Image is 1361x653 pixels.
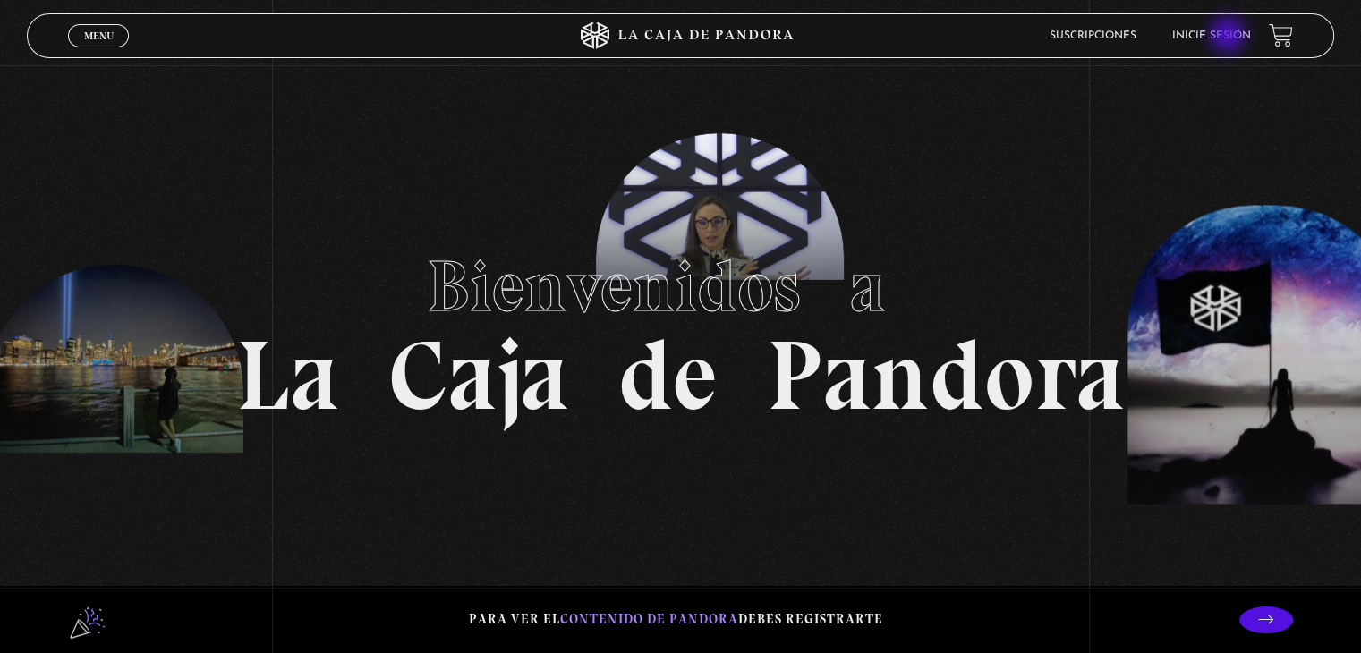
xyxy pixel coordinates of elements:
p: Para ver el debes registrarte [469,607,883,632]
span: contenido de Pandora [560,611,738,627]
a: Inicie sesión [1172,30,1251,41]
span: Cerrar [78,45,120,57]
span: Menu [84,30,114,41]
a: View your shopping cart [1269,23,1293,47]
h1: La Caja de Pandora [236,228,1125,425]
span: Bienvenidos a [427,243,935,329]
a: Suscripciones [1050,30,1136,41]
